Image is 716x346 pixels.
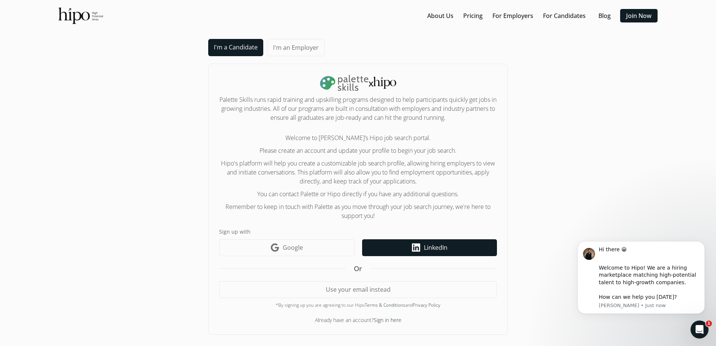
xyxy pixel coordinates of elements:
[460,9,486,22] button: Pricing
[706,321,712,327] span: 1
[219,133,497,142] p: Welcome to [PERSON_NAME]’s Hipo job search portal.
[592,9,616,22] button: Blog
[427,11,453,20] a: About Us
[283,243,303,252] span: Google
[58,7,103,24] img: official-logo
[320,75,368,91] img: palette-logo-DLm18L25.png
[463,11,483,20] a: Pricing
[373,77,396,89] img: svg+xml,%3c
[219,146,497,155] p: Please create an account and update your profile to begin your job search.
[219,239,355,256] a: Google
[424,9,456,22] button: About Us
[219,189,497,198] p: You can contact Palette or Hipo directly if you have any additional questions.
[362,239,497,256] a: LinkedIn
[267,39,325,56] a: I'm an Employer
[354,264,362,274] span: Or
[598,11,611,20] a: Blog
[620,9,658,22] button: Join Now
[691,321,709,339] iframe: Intercom live chat
[365,302,405,308] a: Terms & Conditions
[543,11,586,20] a: For Candidates
[413,302,440,308] a: Privacy Policy
[374,316,401,324] a: Sign in here
[566,230,716,326] iframe: Intercom notifications message
[219,281,497,298] button: Use your email instead
[424,243,447,252] span: LinkedIn
[626,11,652,20] a: Join Now
[492,11,533,20] a: For Employers
[219,302,497,309] div: *By signing up you are agreeing to our Hipo and
[219,316,497,324] div: Already have an account?
[489,9,536,22] button: For Employers
[219,95,497,122] h2: Palette Skills runs rapid training and upskilling programs designed to help participants quickly ...
[219,228,497,236] label: Sign up with
[208,39,263,56] a: I'm a Candidate
[540,9,589,22] button: For Candidates
[219,75,497,91] h1: x
[219,202,497,220] p: Remember to keep in touch with Palette as you move through your job search journey, we're here to...
[219,159,497,186] p: Hipo's platform will help you create a customizable job search profile, allowing hiring employers...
